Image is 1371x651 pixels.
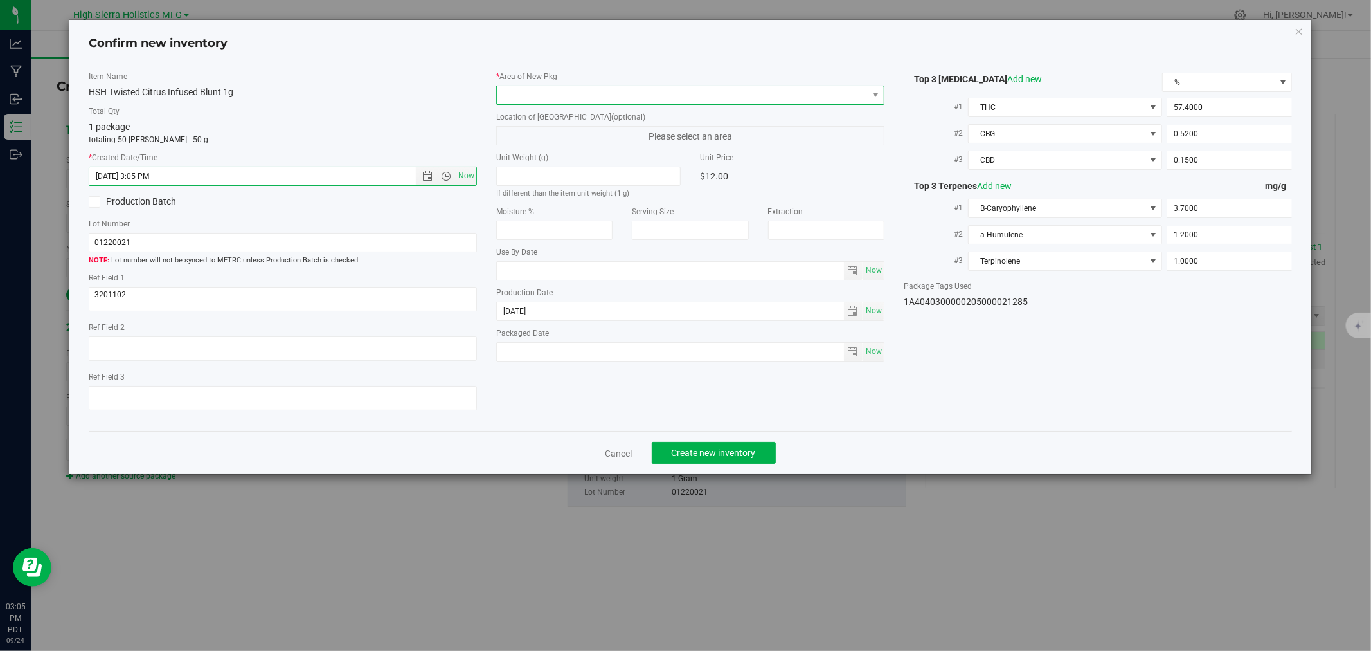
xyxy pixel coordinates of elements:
label: #2 [904,122,969,145]
label: Area of New Pkg [496,71,884,82]
label: Serving Size [632,206,748,217]
a: Add new [977,181,1012,191]
iframe: Resource center [13,548,51,587]
input: 0.5200 [1167,125,1291,143]
button: Create new inventory [652,442,776,464]
a: Cancel [605,447,632,460]
span: Set Current date [863,302,884,320]
span: select [844,302,863,320]
label: Ref Field 1 [89,272,477,284]
label: Use By Date [496,246,884,258]
label: Packaged Date [496,327,884,339]
label: Ref Field 3 [89,371,477,383]
input: 57.4000 [1167,98,1291,116]
span: mg/g [1266,181,1292,191]
span: Top 3 [MEDICAL_DATA] [904,74,1042,84]
span: select [863,262,884,280]
label: Created Date/Time [89,152,477,163]
label: Unit Weight (g) [496,152,681,163]
label: Total Qty [89,105,477,117]
span: Please select an area [496,126,884,145]
span: Top 3 Terpenes [904,181,1012,191]
label: Extraction [768,206,884,217]
input: 3.7000 [1167,199,1291,217]
input: 1.2000 [1167,226,1291,244]
span: Set Current date [863,342,884,361]
label: Lot Number [89,218,477,230]
label: Package Tags Used [904,280,1292,292]
label: Moisture % [496,206,613,217]
span: % [1163,73,1275,91]
input: 1.0000 [1167,252,1291,270]
label: #3 [904,249,969,272]
div: 1A4040300000205000021285 [904,295,1292,309]
label: #1 [904,196,969,219]
span: Open the time view [435,171,457,181]
a: Add new [1007,74,1042,84]
span: (optional) [611,113,645,122]
label: Item Name [89,71,477,82]
span: a-Humulene [969,226,1145,244]
span: CBD [969,151,1145,169]
label: Ref Field 2 [89,322,477,333]
h4: Confirm new inventory [89,35,228,52]
span: THC [969,98,1145,116]
span: Open the date view [417,171,438,181]
span: Lot number will not be synced to METRC unless Production Batch is checked [89,255,477,266]
span: select [863,343,884,361]
span: Set Current date [456,167,478,185]
small: If different than the item unit weight (1 g) [496,189,629,197]
span: Create new inventory [672,448,756,458]
div: HSH Twisted Citrus Infused Blunt 1g [89,86,477,99]
span: B-Caryophyllene [969,199,1145,217]
span: select [844,343,863,361]
span: 1 package [89,122,130,132]
span: CBG [969,125,1145,143]
span: select [844,262,863,280]
span: Set Current date [863,261,884,280]
input: 0.1500 [1167,151,1291,169]
label: Unit Price [700,152,884,163]
label: #3 [904,148,969,171]
label: #1 [904,95,969,118]
label: Production Batch [89,195,273,208]
span: select [863,302,884,320]
div: $12.00 [700,167,884,186]
span: Terpinolene [969,252,1145,270]
label: #2 [904,223,969,246]
label: Production Date [496,287,884,298]
p: totaling 50 [PERSON_NAME] | 50 g [89,134,477,145]
label: Location of [GEOGRAPHIC_DATA] [496,111,884,123]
